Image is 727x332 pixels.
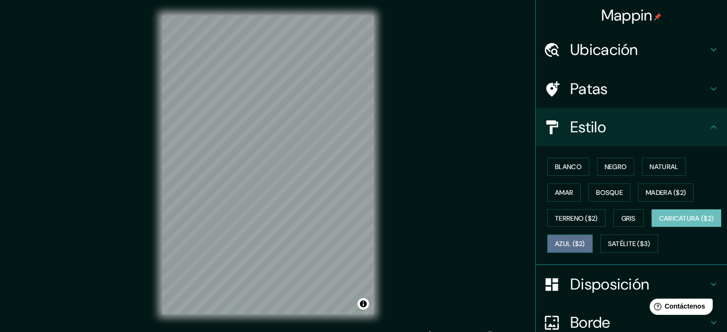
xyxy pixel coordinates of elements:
button: Negro [597,158,635,176]
div: Disposición [536,265,727,303]
font: Gris [621,214,636,223]
button: Caricatura ($2) [651,209,722,227]
font: Disposición [570,274,649,294]
font: Bosque [596,188,623,197]
font: Madera ($2) [646,188,686,197]
button: Azul ($2) [547,235,593,253]
img: pin-icon.png [654,13,662,21]
font: Estilo [570,117,606,137]
canvas: Mapa [162,15,374,314]
font: Blanco [555,162,582,171]
font: Ubicación [570,40,638,60]
div: Ubicación [536,31,727,69]
font: Caricatura ($2) [659,214,714,223]
button: Terreno ($2) [547,209,606,227]
font: Natural [650,162,678,171]
div: Estilo [536,108,727,146]
font: Azul ($2) [555,240,585,248]
button: Satélite ($3) [600,235,658,253]
button: Amar [547,183,581,202]
font: Negro [605,162,627,171]
button: Gris [613,209,644,227]
font: Patas [570,79,608,99]
button: Activar o desactivar atribución [358,298,369,310]
font: Satélite ($3) [608,240,651,248]
button: Bosque [588,183,630,202]
div: Patas [536,70,727,108]
iframe: Lanzador de widgets de ayuda [642,295,716,321]
font: Mappin [601,5,652,25]
button: Blanco [547,158,589,176]
button: Natural [642,158,686,176]
font: Amar [555,188,573,197]
font: Terreno ($2) [555,214,598,223]
button: Madera ($2) [638,183,694,202]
